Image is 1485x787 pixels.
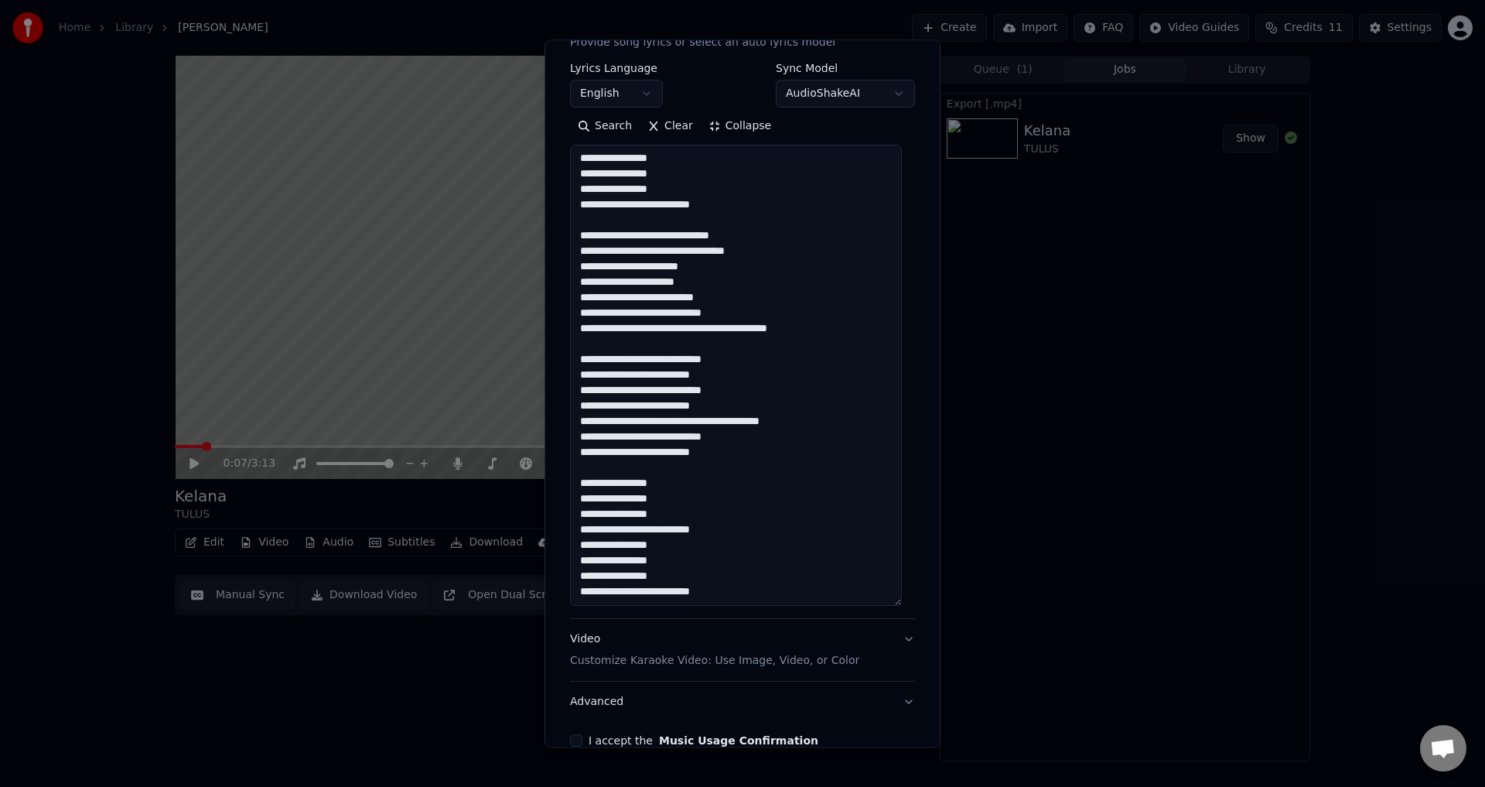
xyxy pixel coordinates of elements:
[570,683,915,723] button: Advanced
[589,736,818,747] label: I accept the
[570,620,915,682] button: VideoCustomize Karaoke Video: Use Image, Video, or Color
[570,36,835,51] p: Provide song lyrics or select an auto lyrics model
[776,63,915,74] label: Sync Model
[570,63,915,619] div: LyricsProvide song lyrics or select an auto lyrics model
[570,115,640,139] button: Search
[640,115,701,139] button: Clear
[659,736,818,747] button: I accept the
[570,654,859,669] p: Customize Karaoke Video: Use Image, Video, or Color
[570,63,663,74] label: Lyrics Language
[570,632,859,669] div: Video
[701,115,780,139] button: Collapse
